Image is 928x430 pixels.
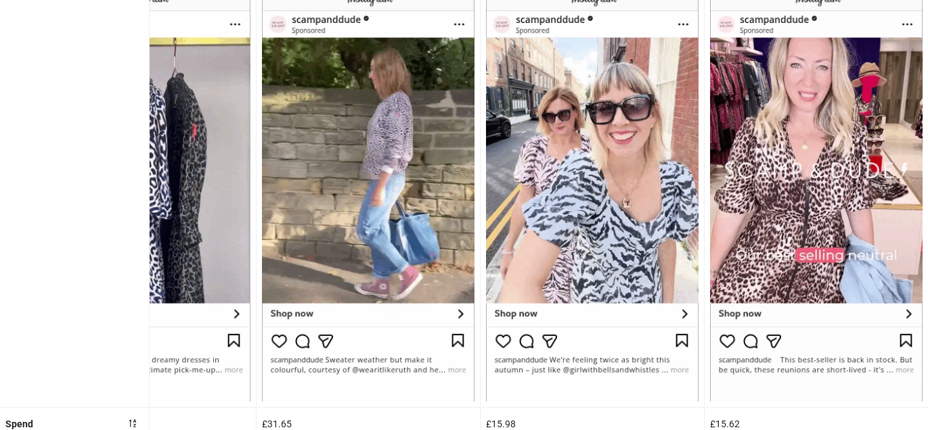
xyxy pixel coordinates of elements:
span: sort-descending [128,419,137,428]
b: Spend [5,419,33,429]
